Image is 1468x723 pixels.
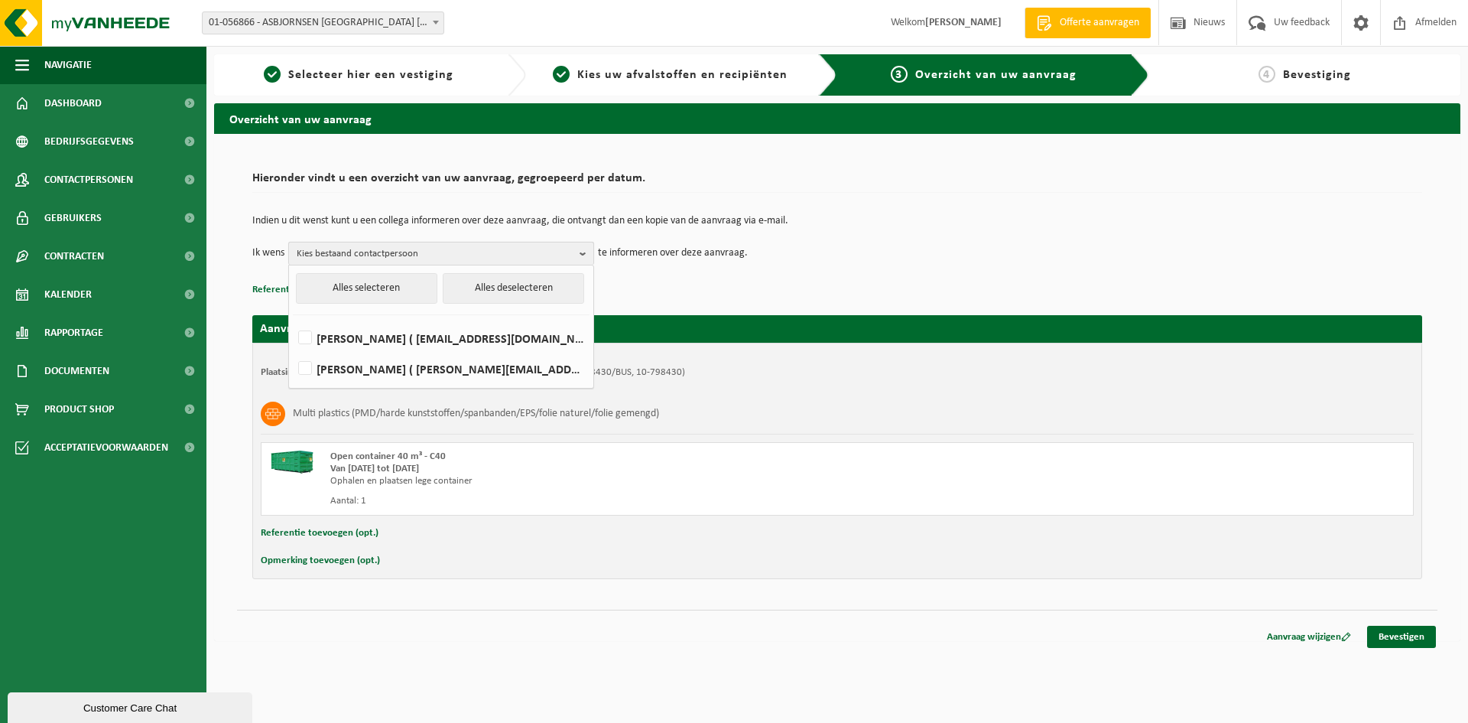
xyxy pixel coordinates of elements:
[44,275,92,314] span: Kalender
[330,495,898,507] div: Aantal: 1
[293,402,659,426] h3: Multi plastics (PMD/harde kunststoffen/spanbanden/EPS/folie naturel/folie gemengd)
[269,451,315,474] img: HK-XC-40-GN-00.png
[261,367,327,377] strong: Plaatsingsadres:
[288,69,453,81] span: Selecteer hier een vestiging
[296,273,437,304] button: Alles selecteren
[44,237,104,275] span: Contracten
[577,69,788,81] span: Kies uw afvalstoffen en recipiënten
[252,216,1422,226] p: Indien u dit wenst kunt u een collega informeren over deze aanvraag, die ontvangt dan een kopie v...
[1367,626,1436,648] a: Bevestigen
[252,242,284,265] p: Ik wens
[1283,69,1351,81] span: Bevestiging
[297,243,573,265] span: Kies bestaand contactpersoon
[44,314,103,352] span: Rapportage
[534,66,807,84] a: 2Kies uw afvalstoffen en recipiënten
[891,66,908,83] span: 3
[203,12,443,34] span: 01-056866 - ASBJORNSEN BELGIUM NV - WERVIK
[1025,8,1151,38] a: Offerte aanvragen
[261,523,378,543] button: Referentie toevoegen (opt.)
[915,69,1077,81] span: Overzicht van uw aanvraag
[295,327,586,350] label: [PERSON_NAME] ( [EMAIL_ADDRESS][DOMAIN_NAME] )
[222,66,495,84] a: 1Selecteer hier een vestiging
[261,551,380,571] button: Opmerking toevoegen (opt.)
[44,428,168,467] span: Acceptatievoorwaarden
[252,172,1422,193] h2: Hieronder vindt u een overzicht van uw aanvraag, gegroepeerd per datum.
[330,475,898,487] div: Ophalen en plaatsen lege container
[288,242,594,265] button: Kies bestaand contactpersoon
[8,689,255,723] iframe: chat widget
[1255,626,1362,648] a: Aanvraag wijzigen
[295,357,586,380] label: [PERSON_NAME] ( [PERSON_NAME][EMAIL_ADDRESS][DOMAIN_NAME] )
[443,273,584,304] button: Alles deselecteren
[925,17,1002,28] strong: [PERSON_NAME]
[202,11,444,34] span: 01-056866 - ASBJORNSEN BELGIUM NV - WERVIK
[260,323,375,335] strong: Aanvraag voor [DATE]
[330,451,446,461] span: Open container 40 m³ - C40
[214,103,1460,133] h2: Overzicht van uw aanvraag
[44,390,114,428] span: Product Shop
[598,242,748,265] p: te informeren over deze aanvraag.
[44,84,102,122] span: Dashboard
[252,280,370,300] button: Referentie toevoegen (opt.)
[330,464,419,474] strong: Van [DATE] tot [DATE]
[44,199,102,237] span: Gebruikers
[553,66,570,83] span: 2
[44,161,133,199] span: Contactpersonen
[1259,66,1275,83] span: 4
[264,66,281,83] span: 1
[44,352,109,390] span: Documenten
[44,46,92,84] span: Navigatie
[44,122,134,161] span: Bedrijfsgegevens
[1056,15,1143,31] span: Offerte aanvragen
